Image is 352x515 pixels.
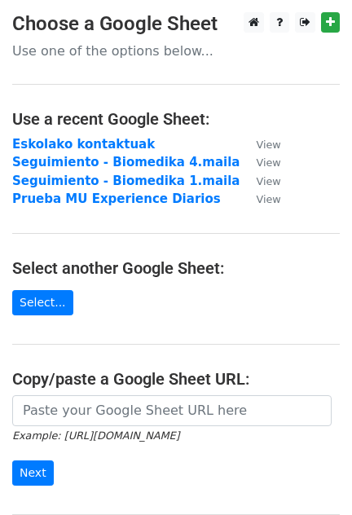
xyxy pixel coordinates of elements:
iframe: Chat Widget [271,437,352,515]
a: View [240,137,280,152]
h4: Copy/paste a Google Sheet URL: [12,369,340,389]
a: Seguimiento - Biomedika 4.maila [12,155,240,169]
a: View [240,174,280,188]
a: View [240,155,280,169]
a: Prueba MU Experience Diarios [12,191,221,206]
small: View [256,175,280,187]
small: View [256,193,280,205]
a: View [240,191,280,206]
h3: Choose a Google Sheet [12,12,340,36]
h4: Select another Google Sheet: [12,258,340,278]
a: Select... [12,290,73,315]
input: Next [12,460,54,486]
input: Paste your Google Sheet URL here [12,395,332,426]
small: View [256,156,280,169]
small: View [256,139,280,151]
a: Seguimiento - Biomedika 1.maila [12,174,240,188]
h4: Use a recent Google Sheet: [12,109,340,129]
a: Eskolako kontaktuak [12,137,155,152]
small: Example: [URL][DOMAIN_NAME] [12,429,179,442]
p: Use one of the options below... [12,42,340,59]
